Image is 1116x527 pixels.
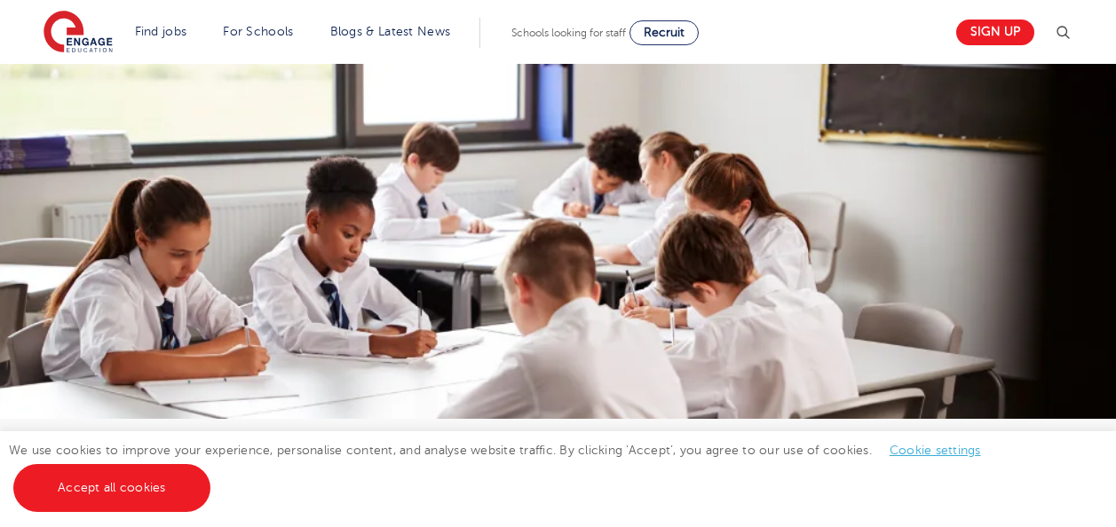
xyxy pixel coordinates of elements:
a: Blogs & Latest News [330,25,451,38]
a: Find jobs [135,25,187,38]
a: Cookie settings [890,444,981,457]
a: Recruit [629,20,699,45]
a: Sign up [956,20,1034,45]
a: Accept all cookies [13,464,210,512]
img: Engage Education [44,11,113,55]
span: We use cookies to improve your experience, personalise content, and analyse website traffic. By c... [9,444,999,494]
span: Schools looking for staff [511,27,626,39]
a: For Schools [223,25,293,38]
span: Recruit [644,26,685,39]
